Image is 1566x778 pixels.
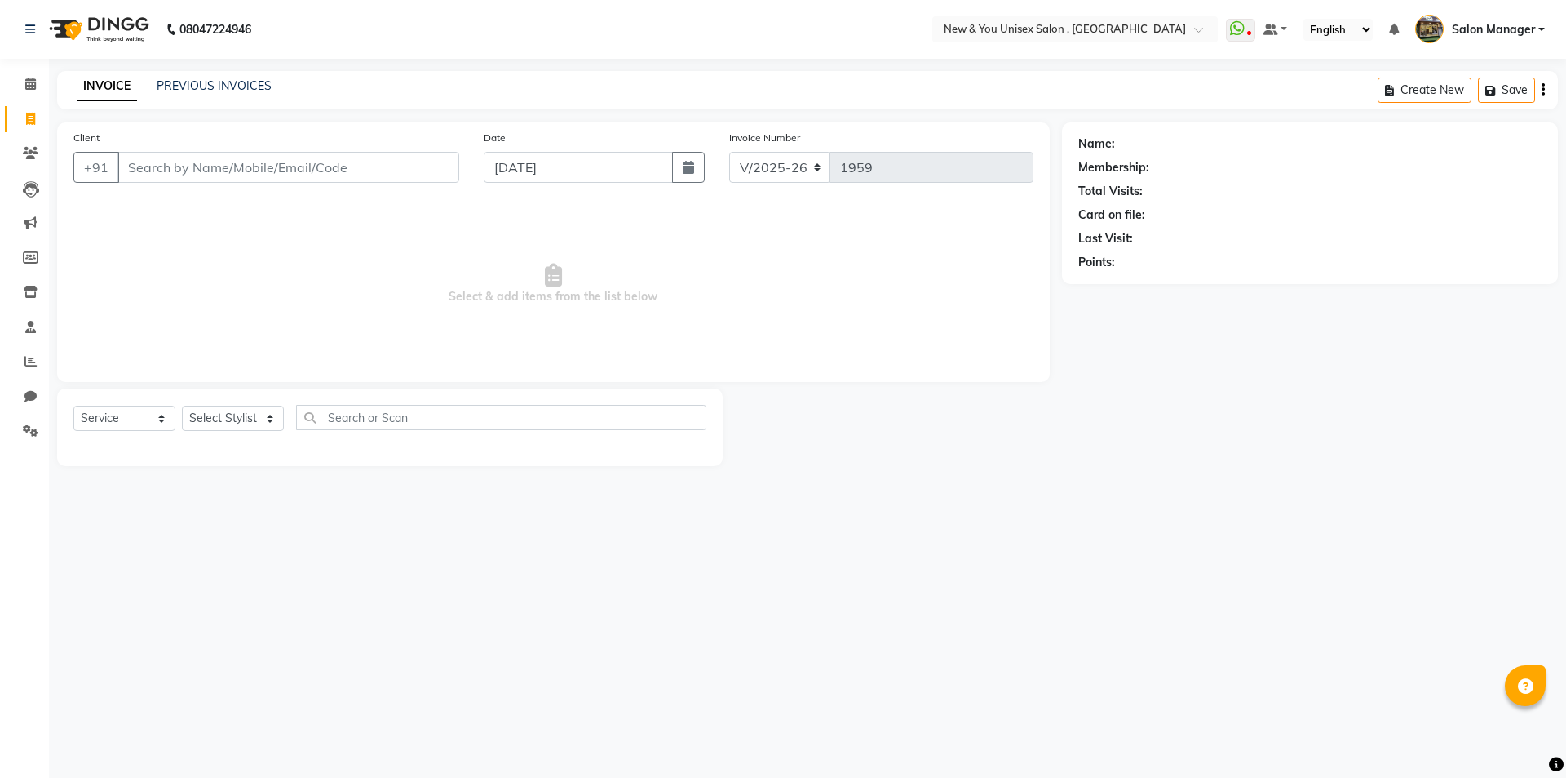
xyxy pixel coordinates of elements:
a: INVOICE [77,72,137,101]
label: Client [73,131,100,145]
label: Invoice Number [729,131,800,145]
div: Points: [1078,254,1115,271]
img: logo [42,7,153,52]
input: Search or Scan [296,405,706,430]
iframe: chat widget [1497,713,1550,762]
button: Save [1478,78,1535,103]
div: Card on file: [1078,207,1145,224]
button: Create New [1378,78,1471,103]
input: Search by Name/Mobile/Email/Code [117,152,459,183]
button: +91 [73,152,119,183]
img: Salon Manager [1415,15,1444,43]
div: Name: [1078,136,1115,153]
div: Last Visit: [1078,230,1133,247]
span: Salon Manager [1452,21,1535,38]
label: Date [484,131,506,145]
div: Total Visits: [1078,183,1143,200]
span: Select & add items from the list below [73,202,1033,366]
a: PREVIOUS INVOICES [157,78,272,93]
div: Membership: [1078,159,1149,176]
b: 08047224946 [179,7,251,52]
